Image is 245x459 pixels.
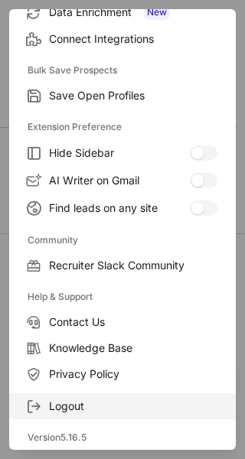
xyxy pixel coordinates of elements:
span: Save Open Profiles [49,89,217,103]
label: Help & Support [28,285,217,309]
span: Knowledge Base [49,341,217,355]
span: Contact Us [49,315,217,329]
label: Connect Integrations [9,26,236,52]
label: Save Open Profiles [9,83,236,109]
span: AI Writer on Gmail [49,174,190,187]
span: Recruiter Slack Community [49,259,217,272]
label: Bulk Save Prospects [28,58,217,83]
label: Community [28,228,217,252]
label: Find leads on any site [9,194,236,222]
label: Recruiter Slack Community [9,252,236,278]
span: Privacy Policy [49,367,217,381]
label: Knowledge Base [9,335,236,361]
label: AI Writer on Gmail [9,167,236,194]
label: Contact Us [9,309,236,335]
label: Extension Preference [28,115,217,139]
span: Find leads on any site [49,201,190,215]
label: Hide Sidebar [9,139,236,167]
span: Connect Integrations [49,32,217,46]
label: Logout [9,393,236,419]
span: Logout [49,399,217,413]
span: Data Enrichment [49,5,217,20]
label: Privacy Policy [9,361,236,387]
span: New [144,5,170,20]
div: Version 5.16.5 [9,425,236,450]
span: Hide Sidebar [49,146,190,160]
